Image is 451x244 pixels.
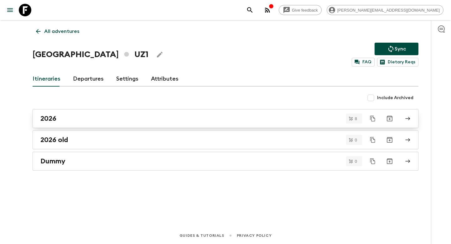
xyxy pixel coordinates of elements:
span: Include Archived [377,95,413,101]
span: 0 [351,159,361,163]
button: Archive [383,134,396,146]
a: Privacy Policy [237,232,272,239]
h2: 2026 [40,114,56,123]
button: search adventures [244,4,256,16]
button: Archive [383,155,396,167]
h2: 2026 old [40,136,68,144]
a: All adventures [33,25,83,38]
button: Edit Adventure Title [153,48,166,61]
span: Give feedback [288,8,321,13]
h1: [GEOGRAPHIC_DATA] UZ1 [33,48,148,61]
button: Duplicate [367,113,378,124]
a: Dummy [33,152,418,171]
button: Sync adventure departures to the booking engine [375,43,418,55]
a: 2026 [33,109,418,128]
a: Give feedback [279,5,322,15]
a: Attributes [151,72,179,87]
span: 8 [351,117,361,121]
button: Duplicate [367,156,378,167]
a: Guides & Tutorials [179,232,224,239]
a: Dietary Reqs [377,58,418,66]
a: 2026 old [33,130,418,149]
a: Settings [116,72,138,87]
div: [PERSON_NAME][EMAIL_ADDRESS][DOMAIN_NAME] [327,5,443,15]
p: Sync [395,45,406,53]
h2: Dummy [40,157,65,165]
p: All adventures [44,28,79,35]
span: 0 [351,138,361,142]
button: menu [4,4,16,16]
button: Archive [383,112,396,125]
button: Duplicate [367,134,378,146]
span: [PERSON_NAME][EMAIL_ADDRESS][DOMAIN_NAME] [334,8,443,13]
a: Departures [73,72,104,87]
a: Itineraries [33,72,60,87]
a: FAQ [352,58,375,66]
